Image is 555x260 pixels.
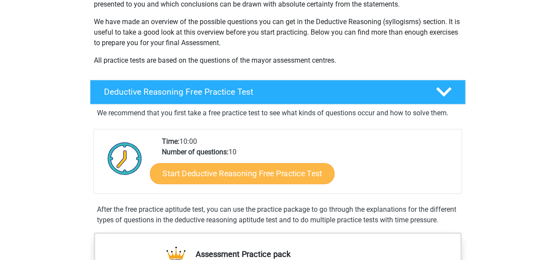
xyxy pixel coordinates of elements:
[150,163,334,184] a: Start Deductive Reasoning Free Practice Test
[162,137,179,146] b: Time:
[86,80,469,104] a: Deductive Reasoning Free Practice Test
[155,136,461,193] div: 10:00 10
[94,17,462,48] p: We have made an overview of the possible questions you can get in the Deductive Reasoning (syllog...
[94,55,462,66] p: All practice tests are based on the questions of the mayor assessment centres.
[97,108,458,118] p: We recommend that you first take a free practice test to see what kinds of questions occur and ho...
[103,136,147,180] img: Clock
[93,204,462,225] div: After the free practice aptitude test, you can use the practice package to go through the explana...
[162,148,229,156] b: Number of questions:
[104,87,422,97] h4: Deductive Reasoning Free Practice Test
